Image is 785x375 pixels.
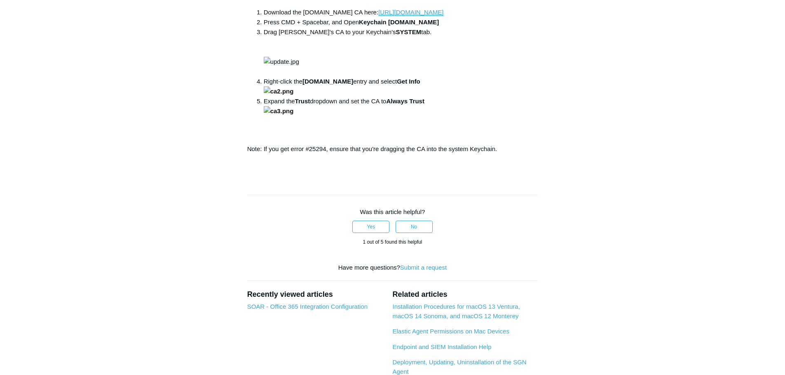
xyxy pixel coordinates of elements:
[264,7,538,17] li: Download the [DOMAIN_NAME] CA here:
[359,19,439,26] strong: Keychain [DOMAIN_NAME]
[392,303,520,319] a: Installation Procedures for macOS 13 Ventura, macOS 14 Sonoma, and macOS 12 Monterey
[302,78,353,85] strong: [DOMAIN_NAME]
[264,77,538,96] li: Right-click the entry and select
[264,98,424,114] strong: Always Trust
[378,9,443,16] a: [URL][DOMAIN_NAME]
[264,96,538,136] li: Expand the dropdown and set the CA to
[247,263,538,273] div: Have more questions?
[360,208,425,215] span: Was this article helpful?
[264,78,420,95] strong: Get Info
[392,343,491,350] a: Endpoint and SIEM Installation Help
[247,289,384,300] h2: Recently viewed articles
[247,144,538,154] p: Note: If you get error #25294, ensure that you're dragging the CA into the system Keychain.
[396,221,433,233] button: This article was not helpful
[352,221,389,233] button: This article was helpful
[363,239,422,245] span: 1 out of 5 found this helpful
[264,106,294,116] img: ca3.png
[264,27,538,77] li: Drag [PERSON_NAME]'s CA to your Keychain's tab.
[392,328,509,335] a: Elastic Agent Permissions on Mac Devices
[295,98,310,105] strong: Trust
[392,359,526,375] a: Deployment, Updating, Uninstallation of the SGN Agent
[264,57,299,67] img: update.jpg
[247,303,368,310] a: SOAR - Office 365 Integration Configuration
[264,17,538,27] li: Press CMD + Spacebar, and Open
[396,28,422,35] strong: SYSTEM
[392,289,538,300] h2: Related articles
[264,86,294,96] img: ca2.png
[400,264,447,271] a: Submit a request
